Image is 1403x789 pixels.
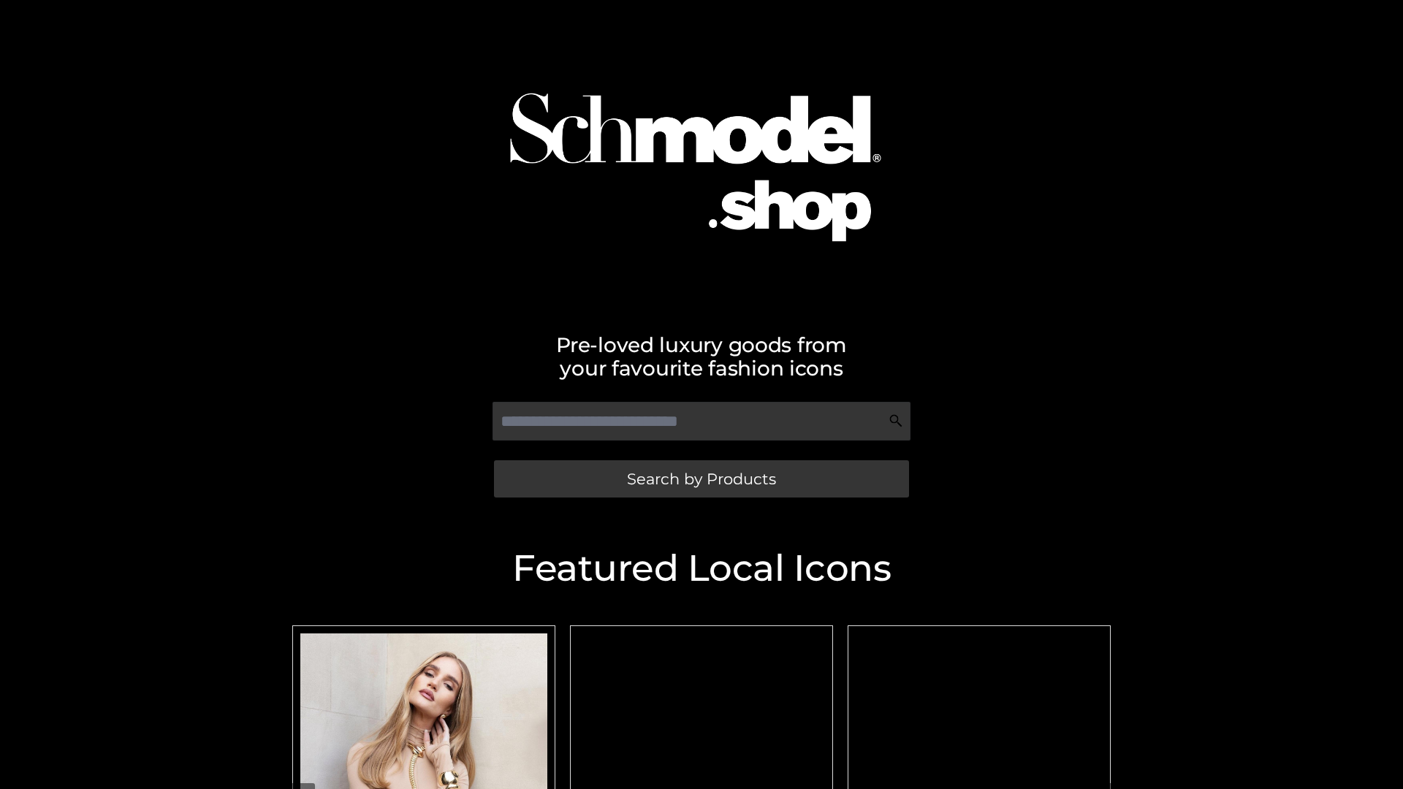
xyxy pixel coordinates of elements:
span: Search by Products [627,471,776,487]
img: Search Icon [889,413,903,428]
a: Search by Products [494,460,909,498]
h2: Featured Local Icons​ [285,550,1118,587]
h2: Pre-loved luxury goods from your favourite fashion icons [285,333,1118,380]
